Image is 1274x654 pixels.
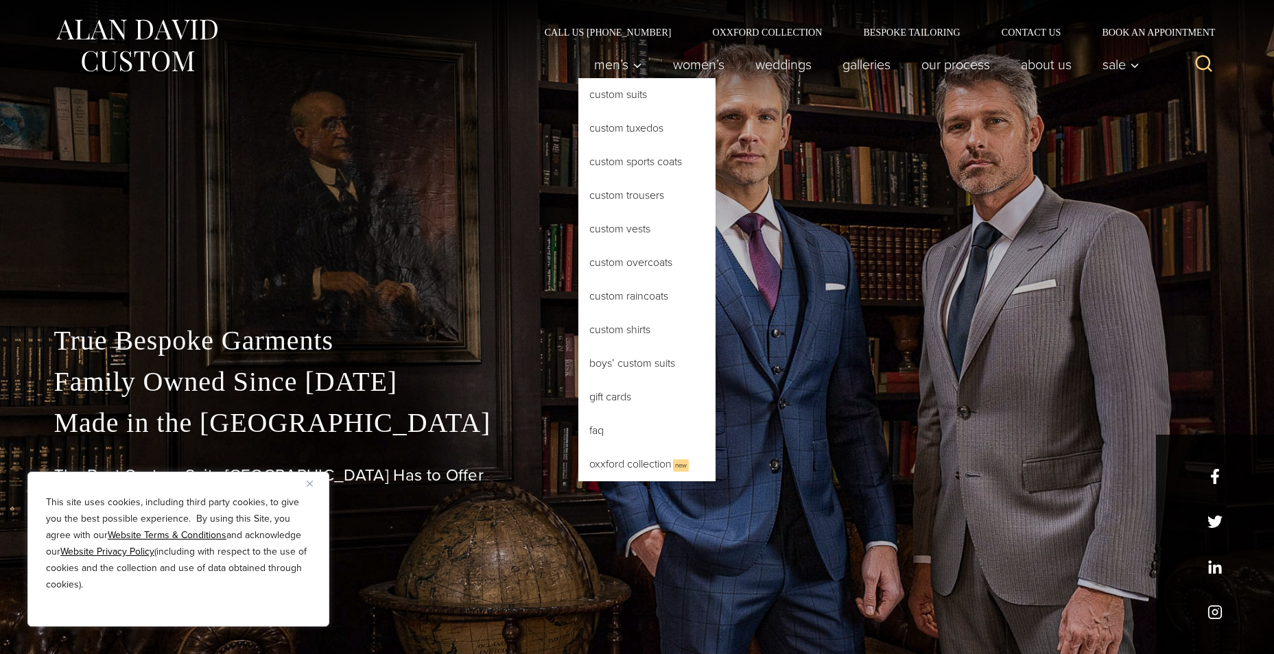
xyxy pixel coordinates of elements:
[578,414,716,447] a: FAQ
[692,27,842,37] a: Oxxford Collection
[1005,51,1087,78] a: About Us
[578,145,716,178] a: Custom Sports Coats
[578,213,716,245] a: Custom Vests
[307,481,313,487] img: Close
[54,320,1220,444] p: True Bespoke Garments Family Owned Since [DATE] Made in the [GEOGRAPHIC_DATA]
[578,51,1146,78] nav: Primary Navigation
[842,27,980,37] a: Bespoke Tailoring
[54,465,1220,485] h1: The Best Custom Suits [GEOGRAPHIC_DATA] Has to Offer
[54,15,219,76] img: Alan David Custom
[578,347,716,380] a: Boys’ Custom Suits
[1102,58,1140,71] span: Sale
[524,27,1220,37] nav: Secondary Navigation
[1081,27,1220,37] a: Book an Appointment
[578,380,716,413] a: Gift Cards
[108,528,226,542] a: Website Terms & Conditions
[657,51,740,78] a: Women’s
[578,179,716,212] a: Custom Trousers
[594,58,642,71] span: Men’s
[578,448,716,481] a: Oxxford CollectionNew
[1188,48,1220,81] button: View Search Form
[906,51,1005,78] a: Our Process
[981,27,1082,37] a: Contact Us
[578,112,716,145] a: Custom Tuxedos
[673,459,689,472] span: New
[578,78,716,111] a: Custom Suits
[524,27,692,37] a: Call Us [PHONE_NUMBER]
[60,544,154,559] a: Website Privacy Policy
[740,51,827,78] a: weddings
[307,475,323,492] button: Close
[578,280,716,313] a: Custom Raincoats
[578,246,716,279] a: Custom Overcoats
[578,313,716,346] a: Custom Shirts
[46,494,311,593] p: This site uses cookies, including third party cookies, to give you the best possible experience. ...
[827,51,906,78] a: Galleries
